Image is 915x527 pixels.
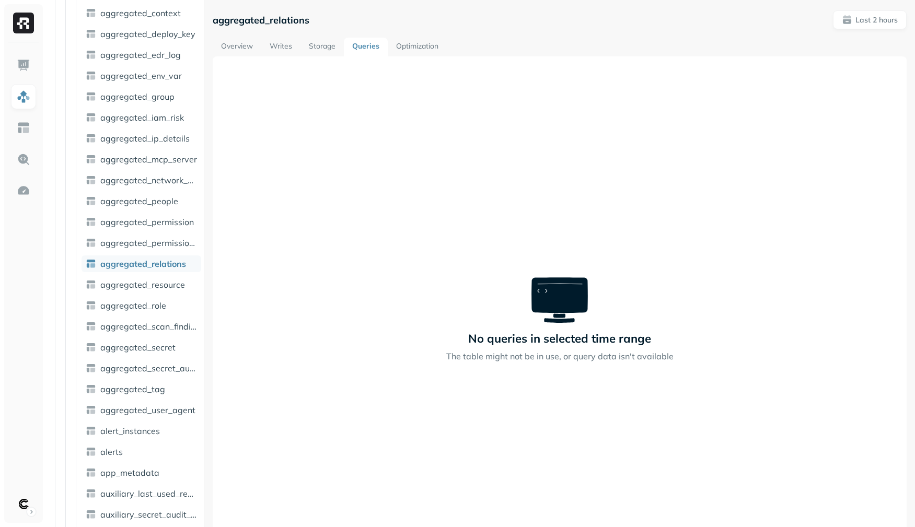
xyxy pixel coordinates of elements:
a: aggregated_resource [82,276,201,293]
a: auxiliary_secret_audit_activity_hourly [82,506,201,523]
a: aggregated_secret_audit [82,360,201,377]
img: Optimization [17,184,30,197]
img: table [86,196,96,206]
img: Clutch [16,497,31,511]
span: app_metadata [100,467,159,478]
a: aggregated_edr_log [82,46,201,63]
span: aggregated_people [100,196,178,206]
a: aggregated_mcp_server [82,151,201,168]
span: aggregated_relations [100,259,186,269]
a: aggregated_context [82,5,201,21]
img: table [86,426,96,436]
a: auxiliary_last_used_records [82,485,201,502]
span: auxiliary_last_used_records [100,488,197,499]
span: aggregated_mcp_server [100,154,197,165]
img: table [86,91,96,102]
span: auxiliary_secret_audit_activity_hourly [100,509,197,520]
span: aggregated_scan_finding [100,321,197,332]
span: aggregated_resource [100,279,185,290]
img: table [86,300,96,311]
img: table [86,509,96,520]
span: alerts [100,447,123,457]
p: aggregated_relations [213,14,309,26]
a: app_metadata [82,464,201,481]
span: aggregated_permission_group [100,238,197,248]
a: alert_instances [82,423,201,439]
img: table [86,133,96,144]
img: table [86,238,96,248]
span: aggregated_role [100,300,166,311]
a: aggregated_permission_group [82,235,201,251]
a: aggregated_iam_risk [82,109,201,126]
img: table [86,175,96,185]
img: table [86,488,96,499]
a: aggregated_scan_finding [82,318,201,335]
a: Overview [213,38,261,56]
img: table [86,467,96,478]
img: table [86,50,96,60]
img: table [86,112,96,123]
a: aggregated_group [82,88,201,105]
a: alerts [82,443,201,460]
span: aggregated_secret_audit [100,363,197,373]
a: aggregated_relations [82,255,201,272]
a: Writes [261,38,300,56]
img: Assets [17,90,30,103]
span: aggregated_context [100,8,181,18]
span: aggregated_deploy_key [100,29,195,39]
a: aggregated_ip_details [82,130,201,147]
img: table [86,217,96,227]
a: aggregated_tag [82,381,201,397]
p: No queries in selected time range [468,331,651,346]
a: Queries [344,38,388,56]
img: Ryft [13,13,34,33]
button: Last 2 hours [833,10,907,29]
img: table [86,71,96,81]
p: Last 2 hours [855,15,898,25]
img: table [86,8,96,18]
img: table [86,384,96,394]
a: aggregated_user_agent [82,402,201,418]
img: table [86,447,96,457]
span: aggregated_secret [100,342,176,353]
img: table [86,405,96,415]
span: aggregated_iam_risk [100,112,184,123]
p: The table might not be in use, or query data isn't available [446,350,674,362]
span: aggregated_user_agent [100,405,195,415]
a: aggregated_secret [82,339,201,356]
a: aggregated_people [82,193,201,209]
span: aggregated_permission [100,217,194,227]
img: table [86,342,96,353]
a: aggregated_env_var [82,67,201,84]
span: aggregated_ip_details [100,133,190,144]
span: aggregated_network_policy [100,175,197,185]
a: aggregated_deploy_key [82,26,201,42]
a: aggregated_permission [82,214,201,230]
span: aggregated_tag [100,384,165,394]
img: Asset Explorer [17,121,30,135]
span: alert_instances [100,426,160,436]
img: table [86,154,96,165]
a: Optimization [388,38,447,56]
a: Storage [300,38,344,56]
img: table [86,279,96,290]
img: table [86,259,96,269]
img: table [86,363,96,373]
span: aggregated_group [100,91,175,102]
a: aggregated_role [82,297,201,314]
span: aggregated_edr_log [100,50,181,60]
img: Dashboard [17,58,30,72]
img: table [86,321,96,332]
img: Query Explorer [17,153,30,166]
a: aggregated_network_policy [82,172,201,189]
span: aggregated_env_var [100,71,182,81]
img: table [86,29,96,39]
